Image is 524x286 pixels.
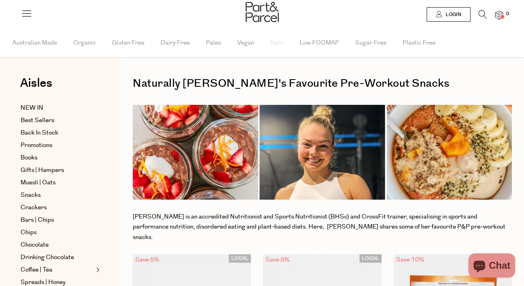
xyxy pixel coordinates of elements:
[21,228,37,237] span: Chips
[21,103,94,113] a: NEW IN
[73,29,96,57] span: Organic
[21,116,54,125] span: Best Sellers
[133,254,162,265] div: Save 5%
[21,128,94,138] a: Back In Stock
[427,7,471,22] a: Login
[21,265,52,275] span: Coffee | Tea
[12,29,57,57] span: Australian Made
[263,254,292,265] div: Save 5%
[504,10,511,18] span: 0
[21,215,94,225] a: Bars | Chips
[21,240,49,250] span: Chocolate
[21,141,52,150] span: Promotions
[21,228,94,237] a: Chips
[94,265,100,275] button: Expand/Collapse Coffee | Tea
[21,240,94,250] a: Chocolate
[21,190,94,200] a: Snacks
[21,190,41,200] span: Snacks
[495,11,503,19] a: 0
[21,153,37,163] span: Books
[21,165,94,175] a: Gifts | Hampers
[21,203,94,212] a: Crackers
[133,105,512,200] img: Website_-_Ambassador_Banners_1014_x_376px_1_45415529-2244-43ea-b175-43fbef837568.png
[21,253,74,262] span: Drinking Chocolate
[229,254,251,263] span: LOCAL
[21,165,64,175] span: Gifts | Hampers
[20,77,52,97] a: Aisles
[246,2,279,22] img: Part&Parcel
[355,29,386,57] span: Sugar Free
[133,74,512,93] h1: Naturally [PERSON_NAME]'s Favourite Pre-Workout Snacks
[466,253,518,280] inbox-online-store-chat: Shopify online store chat
[21,178,55,188] span: Muesli | Oats
[21,153,94,163] a: Books
[403,29,436,57] span: Plastic Free
[21,215,54,225] span: Bars | Chips
[21,116,94,125] a: Best Sellers
[160,29,190,57] span: Dairy Free
[206,29,221,57] span: Paleo
[270,29,284,57] span: Keto
[300,29,339,57] span: Low FODMAP
[360,254,382,263] span: LOCAL
[21,203,47,212] span: Crackers
[21,141,94,150] a: Promotions
[21,178,94,188] a: Muesli | Oats
[112,29,144,57] span: Gluten Free
[21,253,94,262] a: Drinking Chocolate
[21,103,43,113] span: NEW IN
[394,254,427,265] div: Save 10%
[21,265,94,275] a: Coffee | Tea
[133,212,512,243] div: [PERSON_NAME] is an accredited Nutritionist and Sports Nutritionist (BHSc) and CrossFit trainer, ...
[21,128,58,138] span: Back In Stock
[20,74,52,92] span: Aisles
[237,29,254,57] span: Vegan
[444,11,461,18] span: Login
